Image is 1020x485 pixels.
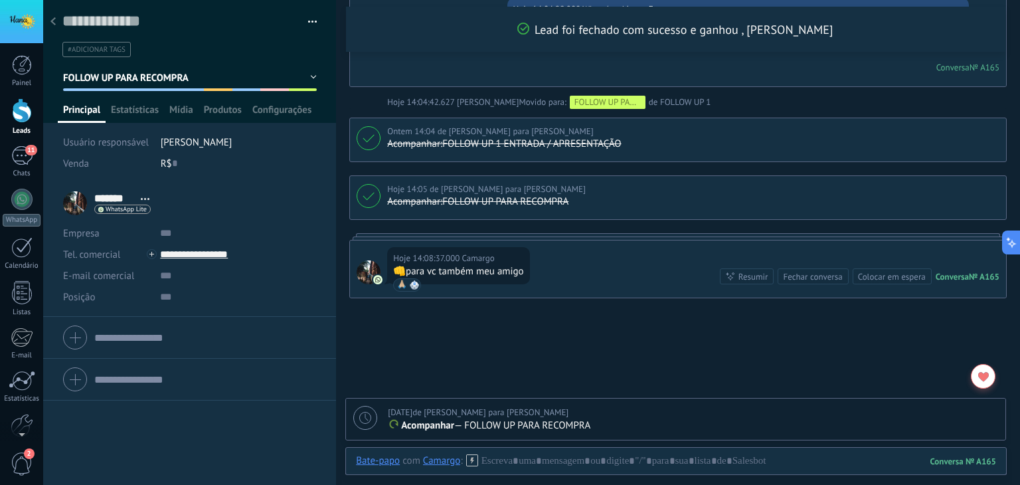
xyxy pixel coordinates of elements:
[936,62,970,73] div: Conversa
[63,223,150,244] div: Empresa
[519,22,833,37] span: Lead foi fechado com sucesso e ganhou , [PERSON_NAME]
[373,275,382,284] img: com.amocrm.amocrmwa.svg
[402,454,420,468] span: com
[970,62,999,73] div: № A165
[63,132,151,153] div: Usuário responsável
[111,104,159,123] span: Estatísticas
[63,292,95,302] span: Posição
[401,419,454,432] span: Acompanhar
[388,407,412,418] span: [DATE]
[513,3,583,16] div: Hoje 14:04:28.000
[783,270,842,283] div: Fechar conversa
[63,248,120,261] span: Tel. comercial
[387,195,996,209] p: FOLLOW UP PARA RECOMPRA
[3,127,41,136] div: Leads
[460,454,462,468] span: :
[387,138,442,151] div: Acompanhar:
[393,252,462,265] div: Hoje 14:08:37.000
[252,104,311,123] span: Configurações
[387,195,442,209] div: Acompanhar:
[63,136,149,149] span: Usuário responsável
[858,270,926,283] div: Colocar em espera
[3,395,41,403] div: Estatísticas
[3,79,41,88] div: Painel
[204,104,242,123] span: Produtos
[3,214,41,227] div: WhatsApp
[63,104,100,123] span: Principal
[63,270,134,282] span: E-mail comercial
[519,96,711,109] div: de FOLLOW UP 1
[388,406,568,419] div: de [PERSON_NAME] para [PERSON_NAME]
[25,145,37,155] span: 11
[388,419,998,433] p: — FOLLOW UP PARA RECOMPRA
[169,104,193,123] span: Mídia
[649,3,682,16] span: Entregue
[387,125,437,138] div: Ontem 14:04
[387,138,996,151] p: FOLLOW UP 1 ENTRADA / APRESENTAÇÃO
[161,153,317,174] div: R$
[423,454,461,466] div: Camargo
[519,96,566,109] span: Movido para:
[3,308,41,317] div: Listas
[409,280,420,290] span: WhatsApp Lite
[582,3,636,16] span: WhatsApp Lite
[63,157,89,170] span: Venda
[387,96,457,109] div: Hoje 14:04:42.627
[387,125,593,138] div: de [PERSON_NAME] para [PERSON_NAME]
[457,96,519,108] span: Lucas Hana rio
[3,351,41,360] div: E-mail
[63,244,120,265] button: Tel. comercial
[106,206,147,213] span: WhatsApp Lite
[387,183,586,196] div: de [PERSON_NAME] para [PERSON_NAME]
[3,169,41,178] div: Chats
[930,456,996,467] div: 165
[936,271,969,282] div: Conversa
[24,448,35,459] span: 2
[387,183,430,196] div: Hoje 14:05
[63,265,134,286] button: E-mail comercial
[738,270,768,283] div: Resumir
[357,260,381,284] span: Camargo
[161,136,232,149] span: [PERSON_NAME]
[570,96,645,109] div: FOLLOW UP PARA RECOMPRA
[63,153,151,174] div: Venda
[393,265,523,278] div: 👊para vc também meu amigo
[63,286,150,308] div: Posição
[3,262,41,270] div: Calendário
[68,45,126,54] span: #adicionar tags
[462,252,495,265] span: Camargo
[969,271,999,282] div: № A165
